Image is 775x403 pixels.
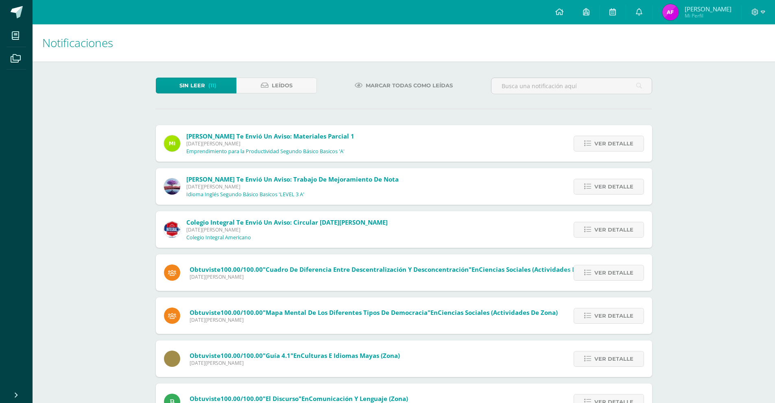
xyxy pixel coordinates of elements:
span: [DATE][PERSON_NAME] [190,360,400,366]
span: Ver detalle [594,308,633,323]
span: Mi Perfil [685,12,731,19]
span: Ciencias Sociales (Actividades de zona) [438,308,558,316]
span: Ver detalle [594,265,633,280]
p: Emprendimiento para la Productividad Segundo Básico Basicos 'A' [186,148,345,155]
span: "Mapa mental de los diferentes tipos de democracia" [263,308,430,316]
img: 1a07ec3e41e95aaca7e8acddd88a93be.png [662,4,679,20]
span: 100.00/100.00 [220,351,263,360]
span: Ver detalle [594,179,633,194]
img: 3d8ecf278a7f74c562a74fe44b321cd5.png [164,221,180,238]
img: 8f4af3fe6ec010f2c87a2f17fab5bf8c.png [164,135,180,152]
span: "Cuadro de diferencia entre descentralización y desconcentración" [263,265,472,273]
span: Ver detalle [594,222,633,237]
span: 100.00/100.00 [220,265,263,273]
span: [PERSON_NAME] te envió un aviso: materiales Parcial 1 [186,132,354,140]
span: Obtuviste en [190,394,408,403]
span: [PERSON_NAME] [685,5,731,13]
p: Colegio Integral Americano [186,234,251,241]
span: 100.00/100.00 [220,394,263,403]
span: Ver detalle [594,136,633,151]
span: [DATE][PERSON_NAME] [186,226,388,233]
span: "El discurso" [263,394,301,403]
span: Comunicación y Lenguaje (Zona) [309,394,408,403]
span: Culturas e Idiomas Mayas (Zona) [301,351,400,360]
span: (11) [208,78,216,93]
a: Marcar todas como leídas [345,78,463,93]
a: Sin leer(11) [156,78,236,93]
a: Leídos [236,78,317,93]
span: Leídos [272,78,293,93]
span: Marcar todas como leídas [366,78,453,93]
span: [DATE][PERSON_NAME] [186,183,399,190]
span: 100.00/100.00 [220,308,263,316]
span: Sin leer [179,78,205,93]
span: Obtuviste en [190,265,599,273]
span: [DATE][PERSON_NAME] [190,316,558,323]
span: Ver detalle [594,351,633,366]
span: [DATE][PERSON_NAME] [190,273,599,280]
span: [PERSON_NAME] te envió un aviso: Trabajo de Mejoramiento de nota [186,175,399,183]
span: Obtuviste en [190,351,400,360]
p: Idioma Inglés Segundo Básico Basicos 'LEVEL 3 A' [186,191,304,198]
span: Obtuviste en [190,308,558,316]
span: Notificaciones [42,35,113,50]
span: Colegio Integral te envió un aviso: Circular [DATE][PERSON_NAME] [186,218,388,226]
span: "Guía 4.1" [263,351,293,360]
span: [DATE][PERSON_NAME] [186,140,354,147]
span: Ciencias Sociales (Actividades de zona) [479,265,599,273]
input: Busca una notificación aquí [491,78,652,94]
img: 819dedfd066c28cbca04477d4ebe005d.png [164,178,180,195]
